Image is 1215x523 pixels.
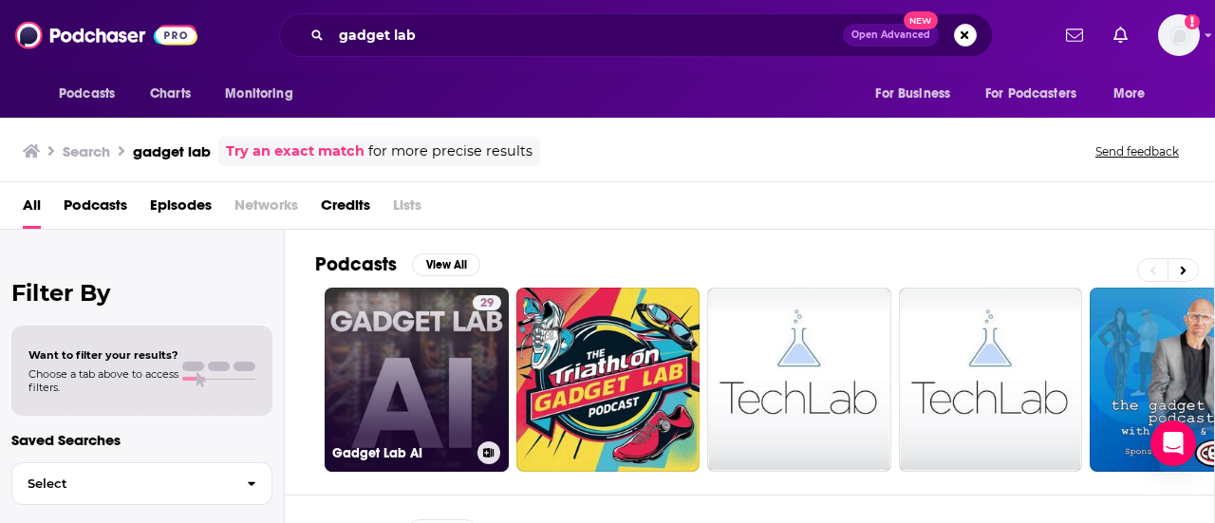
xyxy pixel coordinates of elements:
[1185,14,1200,29] svg: Add a profile image
[331,20,843,50] input: Search podcasts, credits, & more...
[875,81,950,107] span: For Business
[11,462,272,505] button: Select
[1090,143,1185,159] button: Send feedback
[28,367,178,394] span: Choose a tab above to access filters.
[279,13,993,57] div: Search podcasts, credits, & more...
[1158,14,1200,56] span: Logged in as ShannonHennessey
[11,431,272,449] p: Saved Searches
[473,295,501,310] a: 29
[1113,81,1146,107] span: More
[480,294,494,313] span: 29
[1106,19,1135,51] a: Show notifications dropdown
[1150,420,1196,466] div: Open Intercom Messenger
[226,140,364,162] a: Try an exact match
[1100,76,1169,112] button: open menu
[15,17,197,53] img: Podchaser - Follow, Share and Rate Podcasts
[315,252,397,276] h2: Podcasts
[64,190,127,229] a: Podcasts
[1058,19,1091,51] a: Show notifications dropdown
[851,30,930,40] span: Open Advanced
[59,81,115,107] span: Podcasts
[63,142,110,160] h3: Search
[46,76,140,112] button: open menu
[973,76,1104,112] button: open menu
[985,81,1076,107] span: For Podcasters
[315,252,480,276] a: PodcastsView All
[1158,14,1200,56] button: Show profile menu
[225,81,292,107] span: Monitoring
[368,140,533,162] span: for more precise results
[138,76,202,112] a: Charts
[11,279,272,307] h2: Filter By
[332,445,470,461] h3: Gadget Lab AI
[150,190,212,229] a: Episodes
[23,190,41,229] a: All
[150,81,191,107] span: Charts
[133,142,211,160] h3: gadget lab
[234,190,298,229] span: Networks
[1158,14,1200,56] img: User Profile
[325,288,509,472] a: 29Gadget Lab AI
[843,24,939,47] button: Open AdvancedNew
[12,477,232,490] span: Select
[28,348,178,362] span: Want to filter your results?
[393,190,421,229] span: Lists
[212,76,317,112] button: open menu
[862,76,974,112] button: open menu
[412,253,480,276] button: View All
[321,190,370,229] a: Credits
[904,11,938,29] span: New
